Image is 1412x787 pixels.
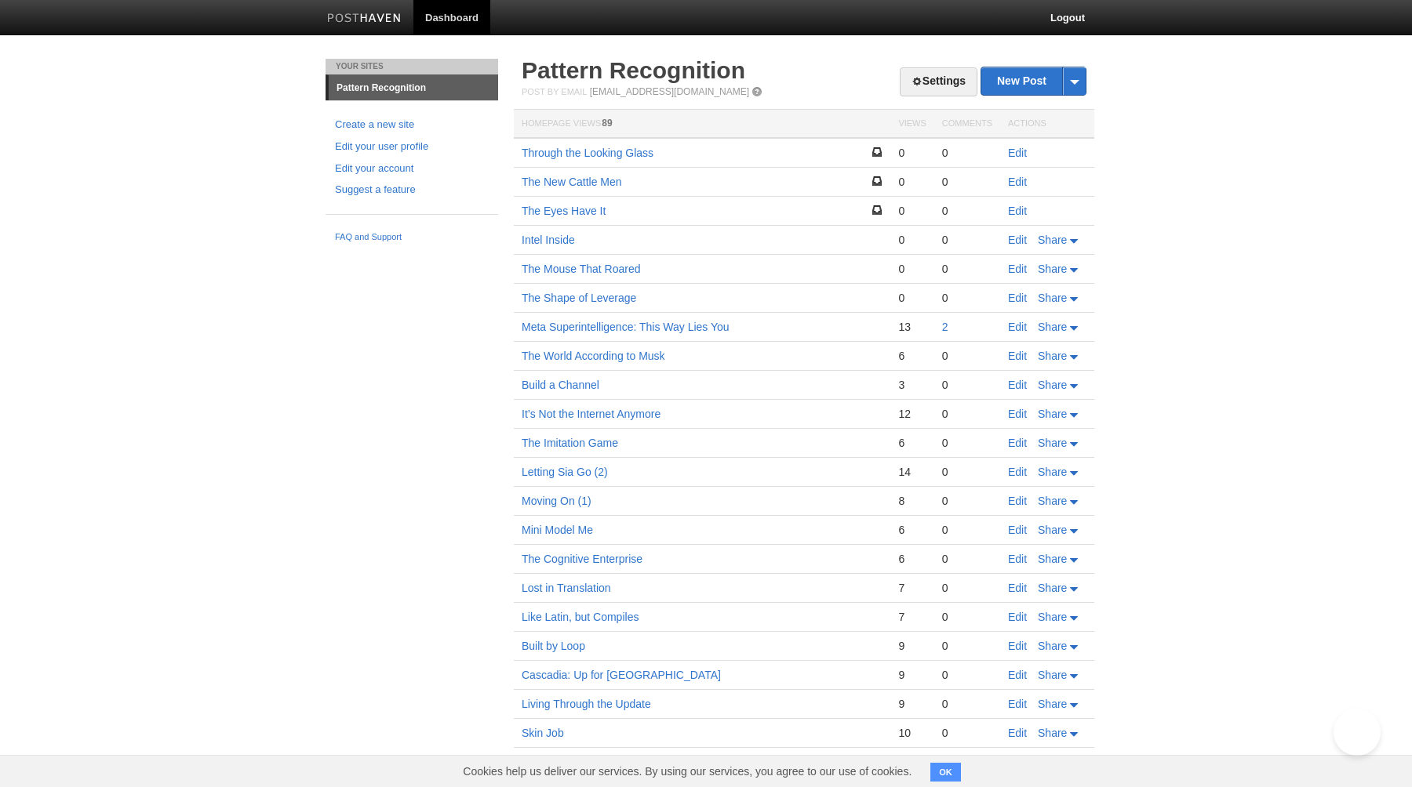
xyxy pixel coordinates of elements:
div: 0 [942,465,992,479]
a: Create a new site [335,117,489,133]
div: 0 [942,581,992,595]
span: Share [1038,263,1067,275]
a: The Imitation Game [522,437,618,449]
div: 0 [898,204,926,218]
a: The Cognitive Enterprise [522,553,642,565]
a: Edit [1008,263,1027,275]
a: 2 [942,321,948,333]
span: Share [1038,350,1067,362]
span: Share [1038,321,1067,333]
div: 0 [942,523,992,537]
span: Post by Email [522,87,587,96]
a: Edit [1008,495,1027,507]
a: Edit [1008,234,1027,246]
a: Letting Sia Go (2) [522,466,608,478]
div: 0 [942,610,992,624]
div: 0 [942,204,992,218]
a: Edit [1008,292,1027,304]
div: 0 [942,697,992,711]
div: 9 [898,639,926,653]
th: Homepage Views [514,110,890,139]
a: Mini Model Me [522,524,593,536]
div: 0 [898,291,926,305]
a: Edit [1008,147,1027,159]
a: Pattern Recognition [522,57,745,83]
div: 6 [898,552,926,566]
button: OK [930,763,961,782]
a: New Post [981,67,1086,95]
a: Edit [1008,379,1027,391]
div: 8 [898,494,926,508]
div: 0 [898,175,926,189]
a: Edit your user profile [335,139,489,155]
span: Share [1038,495,1067,507]
a: Edit [1008,553,1027,565]
div: 3 [898,378,926,392]
div: 9 [898,668,926,682]
a: Living Through the Update [522,698,651,710]
a: Built by Loop [522,640,585,652]
img: Posthaven-bar [327,13,402,25]
th: Views [890,110,933,139]
a: Edit [1008,698,1027,710]
span: 89 [602,118,612,129]
th: Comments [934,110,1000,139]
a: The New Cattle Men [522,176,622,188]
span: Share [1038,408,1067,420]
div: 0 [942,552,992,566]
a: Skin Job [522,727,564,739]
a: Edit [1008,176,1027,188]
div: 6 [898,436,926,450]
span: Share [1038,379,1067,391]
a: Settings [900,67,977,96]
div: 0 [898,262,926,276]
a: The World According to Musk [522,350,665,362]
span: Share [1038,466,1067,478]
a: Lost in Translation [522,582,611,594]
div: 0 [942,668,992,682]
th: Actions [1000,110,1094,139]
a: Like Latin, but Compiles [522,611,639,623]
span: Share [1038,669,1067,681]
span: Share [1038,437,1067,449]
a: Cascadia: Up for [GEOGRAPHIC_DATA] [522,669,721,681]
a: Edit [1008,582,1027,594]
div: 0 [942,407,992,421]
a: Edit [1008,640,1027,652]
div: 14 [898,465,926,479]
div: 0 [942,726,992,740]
div: 0 [942,494,992,508]
div: 0 [898,146,926,160]
a: Moving On (1) [522,495,591,507]
a: It’s Not the Internet Anymore [522,408,661,420]
span: Share [1038,611,1067,623]
div: 0 [942,175,992,189]
div: 6 [898,349,926,363]
div: 0 [942,349,992,363]
span: Share [1038,292,1067,304]
a: Edit [1008,205,1027,217]
div: 9 [898,697,926,711]
div: 6 [898,523,926,537]
div: 0 [942,262,992,276]
a: Edit [1008,321,1027,333]
a: Edit [1008,727,1027,739]
a: [EMAIL_ADDRESS][DOMAIN_NAME] [590,86,749,97]
a: Edit [1008,524,1027,536]
a: Edit [1008,437,1027,449]
a: The Shape of Leverage [522,292,636,304]
div: 10 [898,726,926,740]
a: Suggest a feature [335,182,489,198]
div: 7 [898,610,926,624]
div: 0 [942,233,992,247]
a: Edit [1008,611,1027,623]
span: Cookies help us deliver our services. By using our services, you agree to our use of cookies. [447,756,927,787]
a: The Eyes Have It [522,205,606,217]
a: Intel Inside [522,234,575,246]
span: Share [1038,553,1067,565]
span: Share [1038,524,1067,536]
a: Through the Looking Glass [522,147,653,159]
div: 12 [898,407,926,421]
iframe: Help Scout Beacon - Open [1334,709,1381,756]
span: Share [1038,727,1067,739]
